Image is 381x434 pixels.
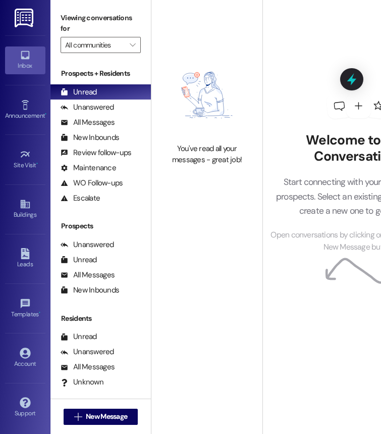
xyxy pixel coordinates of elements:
button: New Message [64,409,138,425]
div: Unread [61,87,97,98]
a: Templates • [5,295,45,322]
a: Inbox [5,46,45,74]
div: New Inbounds [61,285,119,296]
div: New Inbounds [61,132,119,143]
img: ResiDesk Logo [15,9,35,27]
a: Site Visit • [5,146,45,173]
div: WO Follow-ups [61,178,123,188]
div: Prospects [50,221,151,231]
div: All Messages [61,270,115,280]
div: You've read all your messages - great job! [162,143,251,165]
label: Viewing conversations for [61,10,141,37]
div: Review follow-ups [61,148,131,158]
div: Unanswered [61,102,114,113]
a: Support [5,394,45,421]
span: • [36,160,38,167]
div: Unread [61,255,97,265]
i:  [74,413,82,421]
input: All communities [65,37,125,53]
div: Maintenance [61,163,116,173]
i:  [130,41,135,49]
span: • [45,111,46,118]
span: • [39,309,40,316]
div: Residents [50,313,151,324]
div: All Messages [61,117,115,128]
div: All Messages [61,362,115,372]
span: New Message [86,411,127,422]
div: Escalate [61,193,100,204]
a: Account [5,345,45,372]
div: Unknown [61,377,103,388]
div: Unread [61,331,97,342]
img: empty-state [162,52,251,138]
a: Buildings [5,196,45,223]
div: Unanswered [61,239,114,250]
div: Unanswered [61,347,114,357]
div: Prospects + Residents [50,68,151,79]
a: Leads [5,245,45,272]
